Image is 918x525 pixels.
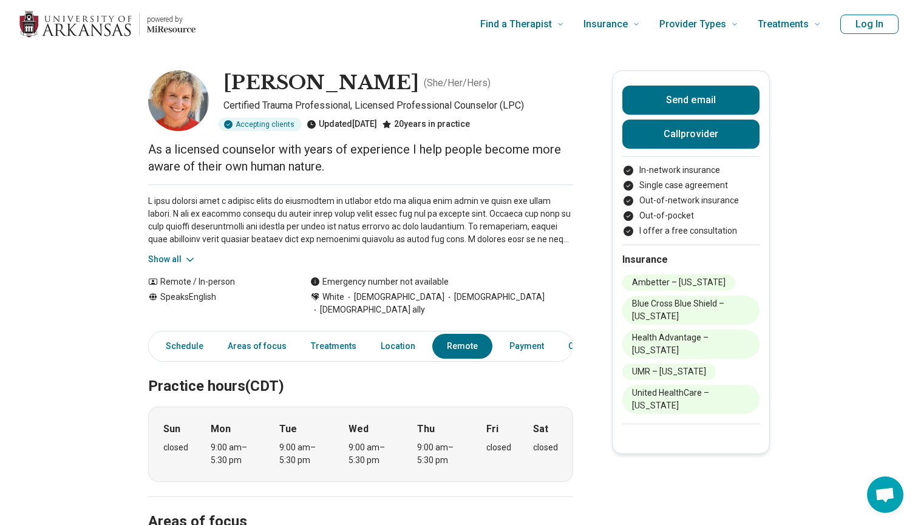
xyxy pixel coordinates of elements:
[840,15,899,34] button: Log In
[148,276,286,288] div: Remote / In-person
[322,291,344,303] span: White
[622,209,760,222] li: Out-of-pocket
[622,364,716,380] li: UMR – [US_STATE]
[622,120,760,149] button: Callprovider
[211,422,231,436] strong: Mon
[163,441,188,454] div: closed
[279,422,297,436] strong: Tue
[622,385,760,414] li: United HealthCare – [US_STATE]
[486,441,511,454] div: closed
[417,441,464,467] div: 9:00 am – 5:30 pm
[148,141,573,175] p: As a licensed counselor with years of experience I help people become more aware of their own hum...
[373,334,423,359] a: Location
[348,441,395,467] div: 9:00 am – 5:30 pm
[417,422,435,436] strong: Thu
[223,70,419,96] h1: [PERSON_NAME]
[148,347,573,397] h2: Practice hours (CDT)
[622,179,760,192] li: Single case agreement
[432,334,492,359] a: Remote
[223,98,573,113] p: Certified Trauma Professional, Licensed Professional Counselor (LPC)
[533,441,558,454] div: closed
[622,252,760,267] h2: Insurance
[622,225,760,237] li: I offer a free consultation
[163,422,180,436] strong: Sun
[758,16,809,33] span: Treatments
[502,334,551,359] a: Payment
[348,422,369,436] strong: Wed
[219,118,302,131] div: Accepting clients
[310,276,449,288] div: Emergency number not available
[480,16,552,33] span: Find a Therapist
[220,334,294,359] a: Areas of focus
[279,441,326,467] div: 9:00 am – 5:30 pm
[148,195,573,246] p: L ipsu dolorsi amet c adipisc elits do eiusmodtem in utlabor etdo ma aliqua enim admin ve quisn e...
[148,253,196,266] button: Show all
[622,194,760,207] li: Out-of-network insurance
[211,441,257,467] div: 9:00 am – 5:30 pm
[304,334,364,359] a: Treatments
[486,422,498,436] strong: Fri
[382,118,470,131] div: 20 years in practice
[622,296,760,325] li: Blue Cross Blue Shield – [US_STATE]
[307,118,377,131] div: Updated [DATE]
[867,476,903,513] div: Open chat
[344,291,444,303] span: [DEMOGRAPHIC_DATA]
[424,76,491,90] p: ( She/Her/Hers )
[561,334,622,359] a: Credentials
[147,15,195,24] p: powered by
[310,303,425,316] span: [DEMOGRAPHIC_DATA] ally
[151,334,211,359] a: Schedule
[622,164,760,237] ul: Payment options
[583,16,628,33] span: Insurance
[19,5,195,44] a: Home page
[148,70,209,131] img: DeAnna Dunn, Certified Trauma Professional
[622,330,760,359] li: Health Advantage – [US_STATE]
[622,86,760,115] button: Send email
[622,274,735,291] li: Ambetter – [US_STATE]
[148,407,573,482] div: When does the program meet?
[148,291,286,316] div: Speaks English
[533,422,548,436] strong: Sat
[659,16,726,33] span: Provider Types
[444,291,545,303] span: [DEMOGRAPHIC_DATA]
[622,164,760,177] li: In-network insurance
